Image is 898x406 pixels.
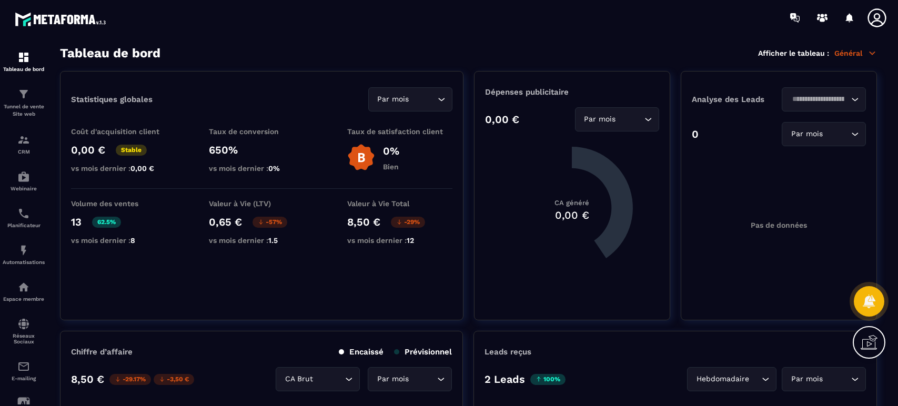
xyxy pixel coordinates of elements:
img: formation [17,88,30,100]
a: formationformationTunnel de vente Site web [3,80,45,126]
a: formationformationCRM [3,126,45,163]
p: 13 [71,216,82,228]
img: formation [17,134,30,146]
p: -29% [391,217,425,228]
div: Search for option [782,367,866,391]
div: Search for option [368,367,452,391]
p: vs mois dernier : [347,236,452,245]
p: vs mois dernier : [71,164,176,172]
p: Chiffre d’affaire [71,347,133,357]
a: automationsautomationsEspace membre [3,273,45,310]
img: b-badge-o.b3b20ee6.svg [347,144,375,171]
span: Par mois [789,128,825,140]
p: 0,65 € [209,216,242,228]
p: Planificateur [3,222,45,228]
p: Valeur à Vie (LTV) [209,199,314,208]
p: -29.17% [109,374,151,385]
p: Statistiques globales [71,95,153,104]
span: Par mois [789,373,825,385]
p: vs mois dernier : [209,236,314,245]
p: vs mois dernier : [71,236,176,245]
div: Search for option [276,367,360,391]
a: formationformationTableau de bord [3,43,45,80]
span: CA Brut [282,373,315,385]
img: formation [17,51,30,64]
img: automations [17,281,30,293]
p: Webinaire [3,186,45,191]
span: Hebdomadaire [694,373,751,385]
p: Analyse des Leads [692,95,779,104]
input: Search for option [411,373,435,385]
img: logo [15,9,109,29]
p: -57% [253,217,287,228]
p: 62.5% [92,217,121,228]
input: Search for option [751,373,759,385]
p: CRM [3,149,45,155]
p: 0% [383,145,399,157]
p: 650% [209,144,314,156]
input: Search for option [411,94,435,105]
input: Search for option [825,128,849,140]
span: 12 [407,236,414,245]
input: Search for option [618,114,642,125]
p: Réseaux Sociaux [3,333,45,344]
p: Tableau de bord [3,66,45,72]
p: 8,50 € [347,216,380,228]
p: Tunnel de vente Site web [3,103,45,118]
img: automations [17,170,30,183]
p: Taux de conversion [209,127,314,136]
img: scheduler [17,207,30,220]
p: Automatisations [3,259,45,265]
p: 0,00 € [71,144,105,156]
p: Afficher le tableau : [758,49,829,57]
p: Pas de données [751,221,807,229]
span: Par mois [375,373,411,385]
img: email [17,360,30,373]
span: 0% [268,164,280,172]
p: Prévisionnel [394,347,452,357]
p: Taux de satisfaction client [347,127,452,136]
p: 2 Leads [485,373,525,385]
p: vs mois dernier : [209,164,314,172]
p: Bien [383,163,399,171]
span: 8 [130,236,135,245]
a: schedulerschedulerPlanificateur [3,199,45,236]
img: automations [17,244,30,257]
div: Search for option [687,367,776,391]
span: Par mois [582,114,618,125]
p: Volume des ventes [71,199,176,208]
p: 8,50 € [71,373,104,385]
span: Par mois [375,94,411,105]
input: Search for option [315,373,342,385]
p: 100% [530,374,566,385]
a: automationsautomationsAutomatisations [3,236,45,273]
div: Search for option [575,107,659,131]
p: Leads reçus [485,347,531,357]
input: Search for option [825,373,849,385]
p: Coût d'acquisition client [71,127,176,136]
p: Général [834,48,877,58]
p: 0 [692,128,699,140]
a: emailemailE-mailing [3,352,45,389]
span: 0,00 € [130,164,154,172]
p: 0,00 € [485,113,519,126]
input: Search for option [789,94,849,105]
p: E-mailing [3,375,45,381]
img: social-network [17,318,30,330]
div: Search for option [782,122,866,146]
p: -3,50 € [154,374,194,385]
h3: Tableau de bord [60,46,160,60]
div: Search for option [782,87,866,111]
span: 1.5 [268,236,278,245]
p: Encaissé [339,347,384,357]
p: Stable [116,145,147,156]
p: Dépenses publicitaire [485,87,659,97]
p: Valeur à Vie Total [347,199,452,208]
p: Espace membre [3,296,45,302]
a: automationsautomationsWebinaire [3,163,45,199]
div: Search for option [368,87,452,111]
a: social-networksocial-networkRéseaux Sociaux [3,310,45,352]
